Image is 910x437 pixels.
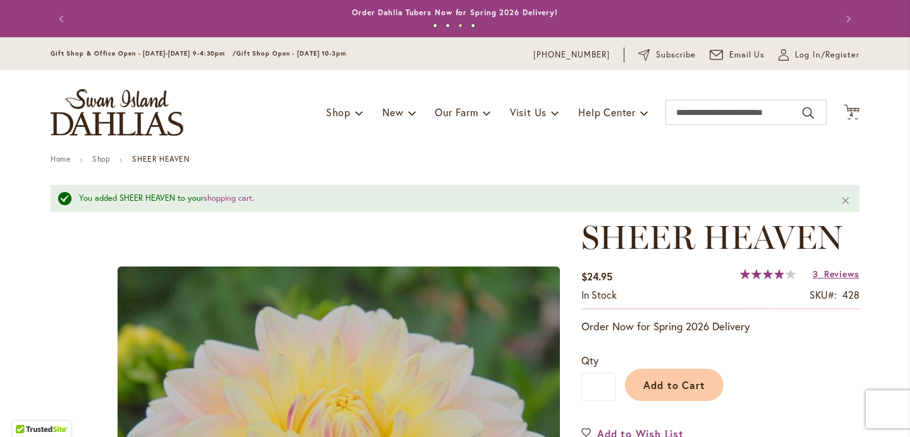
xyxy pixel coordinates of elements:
span: SHEER HEAVEN [581,217,842,257]
span: Reviews [824,268,859,280]
span: New [382,105,403,119]
button: Previous [51,6,76,32]
a: Subscribe [638,49,696,61]
span: Our Farm [435,105,478,119]
a: [PHONE_NUMBER] [533,49,610,61]
span: Log In/Register [795,49,859,61]
button: 2 of 4 [446,23,450,28]
button: Next [834,6,859,32]
span: In stock [581,288,617,301]
a: shopping cart [203,193,252,203]
div: You added SHEER HEAVEN to your . [79,193,822,205]
div: 78% [740,269,796,279]
strong: SKU [810,288,837,301]
button: 1 of 4 [433,23,437,28]
div: 428 [842,288,859,302]
span: Gift Shop & Office Open - [DATE]-[DATE] 9-4:30pm / [51,49,236,57]
span: Shop [326,105,351,119]
span: Qty [581,354,598,367]
button: Add to Cart [625,369,724,401]
span: 4 [849,111,854,119]
span: Help Center [578,105,636,119]
span: Add to Cart [643,378,706,392]
strong: SHEER HEAVEN [132,154,190,164]
span: Visit Us [510,105,547,119]
a: Order Dahlia Tubers Now for Spring 2026 Delivery! [352,8,558,17]
a: Email Us [710,49,765,61]
a: store logo [51,89,183,136]
iframe: Launch Accessibility Center [9,392,45,428]
a: 3 Reviews [813,268,859,280]
a: Home [51,154,70,164]
button: 4 [844,104,859,121]
p: Order Now for Spring 2026 Delivery [581,319,859,334]
button: 4 of 4 [471,23,475,28]
span: Subscribe [656,49,696,61]
div: Availability [581,288,617,302]
button: 3 of 4 [458,23,463,28]
span: 3 [813,268,818,280]
span: $24.95 [581,270,612,283]
a: Log In/Register [779,49,859,61]
span: Gift Shop Open - [DATE] 10-3pm [236,49,346,57]
a: Shop [92,154,110,164]
span: Email Us [729,49,765,61]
